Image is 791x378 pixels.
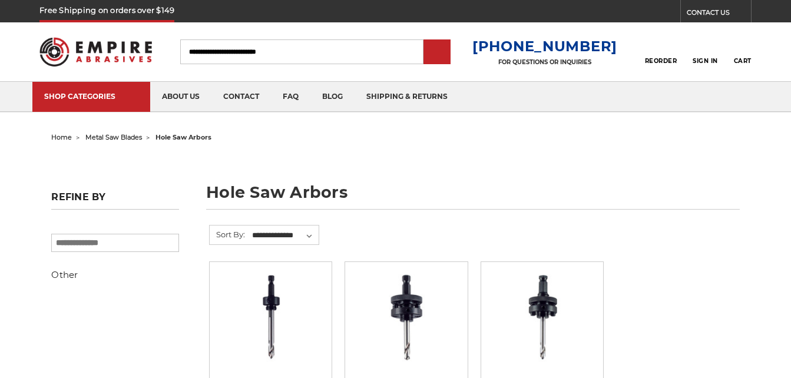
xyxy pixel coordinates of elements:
span: Cart [734,57,752,65]
p: FOR QUESTIONS OR INQUIRIES [472,58,617,66]
a: shipping & returns [355,82,459,112]
a: CONTACT US [687,6,751,22]
a: Cart [734,39,752,65]
img: 3/8" Hex Shank Arbor with 5/8-18 thread for hole saws [353,270,459,364]
h5: Other [51,268,179,282]
a: Reorder [645,39,677,64]
span: hole saw arbors [155,133,211,141]
div: SHOP CATEGORIES [44,92,138,101]
a: home [51,133,72,141]
h5: Refine by [51,191,179,210]
select: Sort By: [250,227,319,244]
a: metal saw blades [85,133,142,141]
label: Sort By: [210,226,245,243]
span: Reorder [645,57,677,65]
img: MA45PS - 7/16" Hex Arbor for Hole Saws [489,270,595,364]
img: Empire Abrasives [39,30,152,74]
a: contact [211,82,271,112]
img: MA24 - 1/4" Hex Shank Hole Saw Arbor with Pilot Drill [218,270,323,364]
h1: hole saw arbors [206,184,739,210]
span: Sign In [693,57,718,65]
a: blog [310,82,355,112]
a: about us [150,82,211,112]
a: faq [271,82,310,112]
a: [PHONE_NUMBER] [472,38,617,55]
